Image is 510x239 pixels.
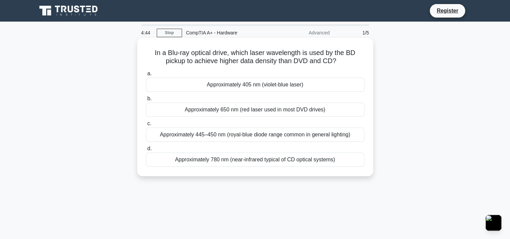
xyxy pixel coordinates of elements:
h5: In a Blu-ray optical drive, which laser wavelength is used by the BD pickup to achieve higher dat... [145,49,365,65]
div: CompTIA A+ - Hardware [182,26,275,39]
div: 1/5 [334,26,373,39]
a: Register [432,6,462,15]
div: Approximately 445–450 nm (royal-blue diode range common in general lighting) [146,128,364,142]
div: Approximately 405 nm (violet-blue laser) [146,78,364,92]
span: d. [147,145,152,151]
div: 4:44 [137,26,157,39]
div: Advanced [275,26,334,39]
span: c. [147,121,151,126]
div: Approximately 650 nm (red laser used in most DVD drives) [146,103,364,117]
a: Stop [157,29,182,37]
span: b. [147,96,152,101]
div: Approximately 780 nm (near-infrared typical of CD optical systems) [146,153,364,167]
span: a. [147,71,152,76]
